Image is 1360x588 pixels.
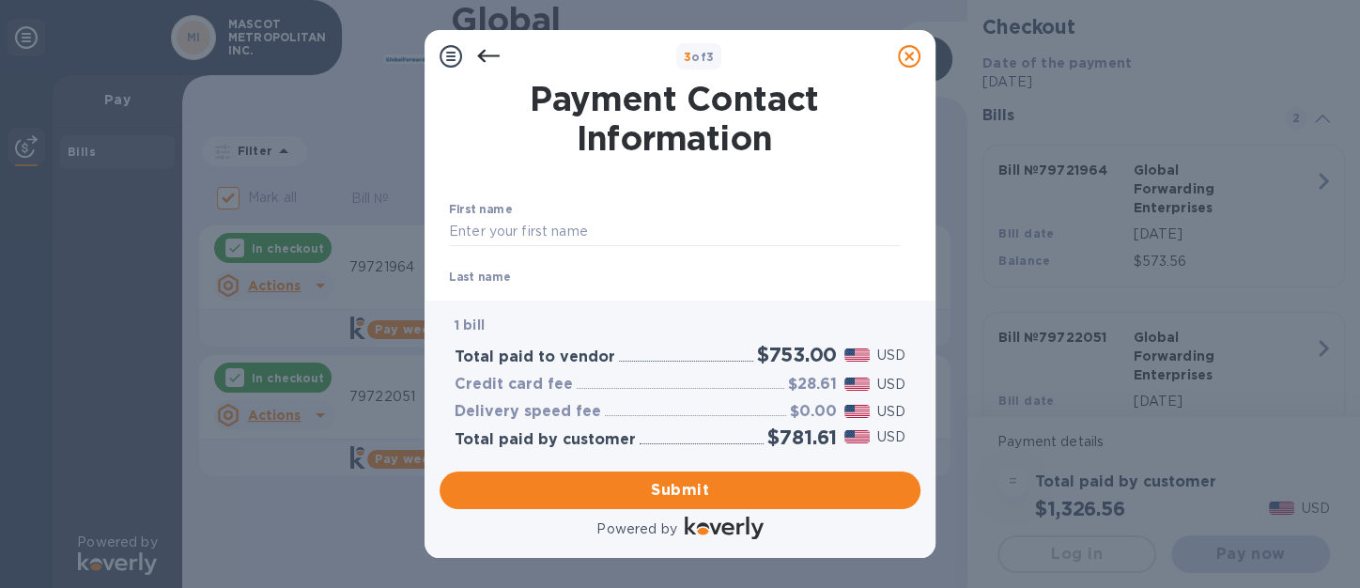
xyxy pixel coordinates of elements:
[455,317,485,333] b: 1 bill
[788,376,837,394] h3: $28.61
[877,375,905,395] p: USD
[757,343,837,366] h2: $753.00
[455,376,573,394] h3: Credit card fee
[455,348,615,366] h3: Total paid to vendor
[877,402,905,422] p: USD
[844,348,870,362] img: USD
[684,50,715,64] b: of 3
[877,427,905,447] p: USD
[596,519,676,539] p: Powered by
[449,79,900,158] h1: Payment Contact Information
[790,403,837,421] h3: $0.00
[455,403,601,421] h3: Delivery speed fee
[449,271,511,283] label: Last name
[844,378,870,391] img: USD
[449,286,900,314] input: Enter your last name
[685,517,764,539] img: Logo
[455,431,636,449] h3: Total paid by customer
[449,218,900,246] input: Enter your first name
[767,426,837,449] h2: $781.61
[684,50,691,64] span: 3
[844,405,870,418] img: USD
[440,472,920,509] button: Submit
[877,346,905,365] p: USD
[455,479,905,502] span: Submit
[844,430,870,443] img: USD
[449,205,512,216] label: First name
